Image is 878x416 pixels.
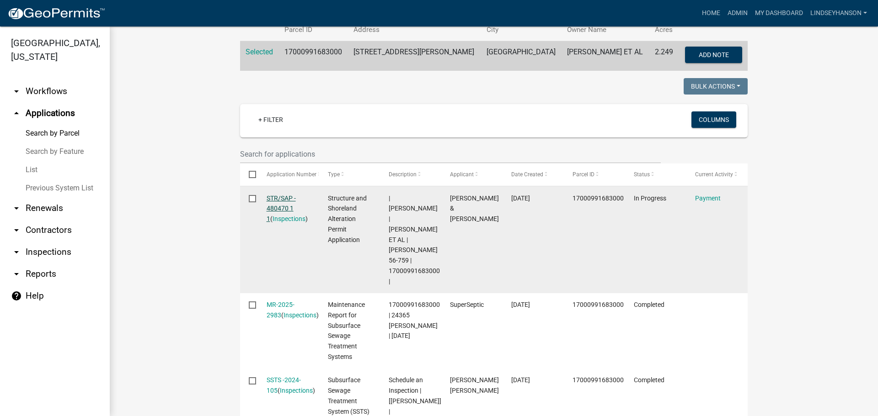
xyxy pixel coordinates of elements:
[257,163,319,185] datatable-header-cell: Application Number
[267,171,316,178] span: Application Number
[481,19,562,41] th: City
[450,171,474,178] span: Applicant
[724,5,751,22] a: Admin
[573,195,624,202] span: 17000991683000
[698,51,728,58] span: Add Note
[685,47,742,63] button: Add Note
[691,111,736,128] button: Columns
[564,163,625,185] datatable-header-cell: Parcel ID
[481,41,562,71] td: [GEOGRAPHIC_DATA]
[450,195,499,223] span: Bruce & Jackie Chwialkowski
[11,290,22,301] i: help
[280,387,313,394] a: Inspections
[11,86,22,97] i: arrow_drop_down
[279,19,348,41] th: Parcel ID
[267,193,311,224] div: ( )
[573,171,594,178] span: Parcel ID
[11,203,22,214] i: arrow_drop_down
[267,300,311,321] div: ( )
[450,376,499,394] span: Peter Ross Johnson
[389,171,417,178] span: Description
[267,195,296,223] a: STR/SAP - 480470 1 1
[389,301,440,339] span: 17000991683000 | 24365 JOHNSON LN | 06/26/2025
[11,269,22,279] i: arrow_drop_down
[441,163,503,185] datatable-header-cell: Applicant
[649,41,679,71] td: 2.249
[511,376,530,384] span: 04/26/2024
[319,163,380,185] datatable-header-cell: Type
[634,301,664,308] span: Completed
[511,171,543,178] span: Date Created
[348,41,481,71] td: [STREET_ADDRESS][PERSON_NAME]
[511,301,530,308] span: 06/30/2025
[625,163,686,185] datatable-header-cell: Status
[11,225,22,236] i: arrow_drop_down
[279,41,348,71] td: 17000991683000
[695,171,733,178] span: Current Activity
[240,163,257,185] datatable-header-cell: Select
[511,195,530,202] span: 09/18/2025
[684,78,748,95] button: Bulk Actions
[328,301,365,360] span: Maintenance Report for Subsurface Sewage Treatment Systems
[634,171,650,178] span: Status
[328,171,340,178] span: Type
[267,375,311,396] div: ( )
[698,5,724,22] a: Home
[807,5,871,22] a: Lindseyhanson
[284,311,316,319] a: Inspections
[240,145,661,163] input: Search for applications
[380,163,441,185] datatable-header-cell: Description
[751,5,807,22] a: My Dashboard
[562,19,649,41] th: Owner Name
[267,301,294,319] a: MR-2025-2983
[389,195,440,285] span: | Michelle Jevne | BRUCE CHWIALKOWSKI ET AL | Franklin 56-759 | 17000991683000 |
[695,195,721,202] a: Payment
[634,195,666,202] span: In Progress
[328,195,367,243] span: Structure and Shoreland Alteration Permit Application
[450,301,484,308] span: SuperSeptic
[348,19,481,41] th: Address
[251,111,290,128] a: + Filter
[562,41,649,71] td: [PERSON_NAME] ET AL
[634,376,664,384] span: Completed
[246,47,273,56] a: Selected
[503,163,564,185] datatable-header-cell: Date Created
[11,247,22,258] i: arrow_drop_down
[267,376,301,394] a: SSTS -2024-105
[573,301,624,308] span: 17000991683000
[686,163,748,185] datatable-header-cell: Current Activity
[11,108,22,119] i: arrow_drop_up
[573,376,624,384] span: 17000991683000
[273,215,305,222] a: Inspections
[649,19,679,41] th: Acres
